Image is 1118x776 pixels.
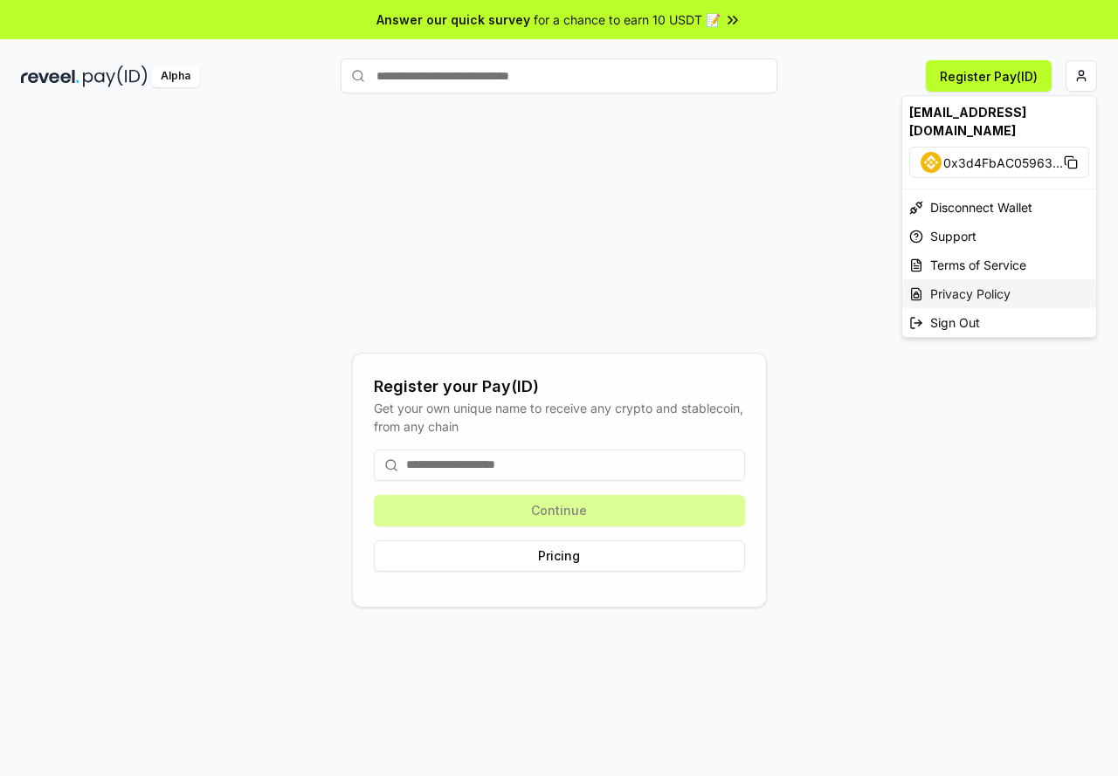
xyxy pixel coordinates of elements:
[902,96,1096,147] div: [EMAIL_ADDRESS][DOMAIN_NAME]
[943,154,1063,172] span: 0x3d4FbAC05963 ...
[902,279,1096,308] a: Privacy Policy
[902,308,1096,337] div: Sign Out
[921,152,942,173] img: BNB Smart Chain
[902,222,1096,251] a: Support
[902,193,1096,222] div: Disconnect Wallet
[902,251,1096,279] a: Terms of Service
